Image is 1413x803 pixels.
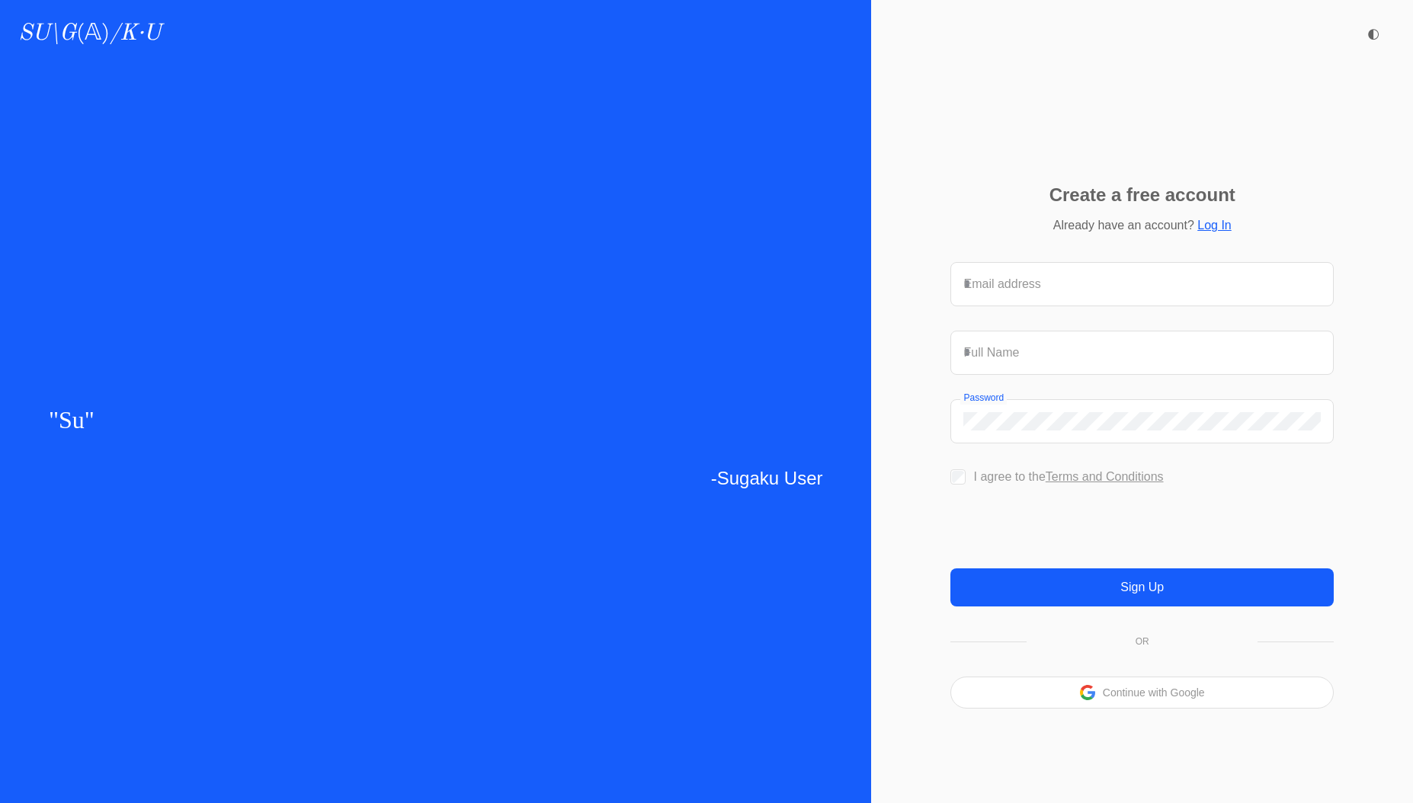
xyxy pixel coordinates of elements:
[950,568,1334,606] button: Sign Up
[973,470,1163,483] label: I agree to the
[110,22,161,45] i: /K·U
[18,22,76,45] i: SU\G
[49,464,822,493] p: -Sugaku User
[1367,27,1379,40] span: ◐
[1197,219,1231,232] a: Log In
[49,401,822,440] p: " "
[1103,687,1205,698] button: Continue with Google
[1046,470,1164,483] a: Terms and Conditions
[18,20,161,47] a: SU\G(𝔸)/K·U
[1053,219,1194,232] span: Already have an account?
[1358,18,1389,49] button: ◐
[59,406,85,433] span: Su
[1136,637,1149,646] p: OR
[1049,186,1235,204] p: Create a free account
